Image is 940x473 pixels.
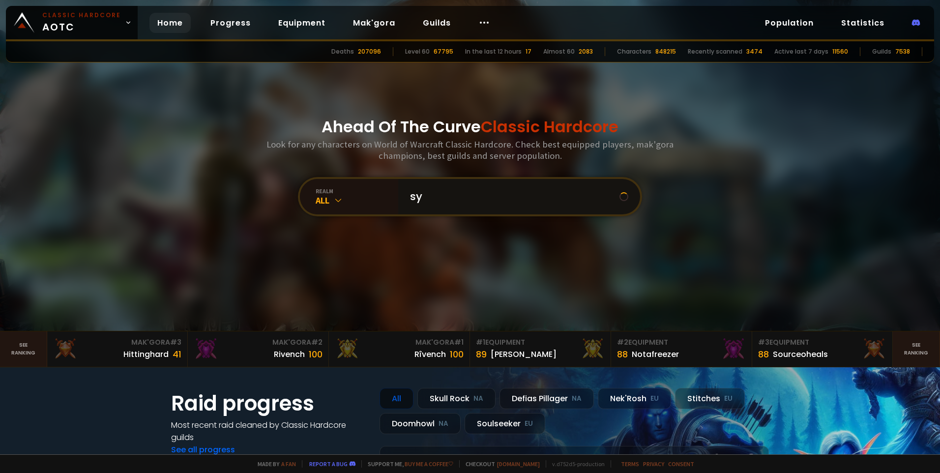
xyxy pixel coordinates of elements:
[758,337,887,348] div: Equipment
[194,337,323,348] div: Mak'Gora
[203,13,259,33] a: Progress
[188,331,329,367] a: Mak'Gora#2Rivench100
[499,388,594,409] div: Defias Pillager
[757,13,822,33] a: Population
[724,394,733,404] small: EU
[643,460,664,468] a: Privacy
[481,116,618,138] span: Classic Hardcore
[171,444,235,455] a: See all progress
[758,348,769,361] div: 88
[611,331,752,367] a: #2Equipment88Notafreezer
[53,337,182,348] div: Mak'Gora
[434,47,453,56] div: 67795
[454,337,464,347] span: # 1
[281,460,296,468] a: a fan
[42,11,121,20] small: Classic Hardcore
[650,394,659,404] small: EU
[417,388,496,409] div: Skull Rock
[171,388,368,419] h1: Raid progress
[617,348,628,361] div: 88
[675,388,745,409] div: Stitches
[6,6,138,39] a: Classic HardcoreAOTC
[309,348,323,361] div: 100
[598,388,671,409] div: Nek'Rosh
[833,13,892,33] a: Statistics
[774,47,828,56] div: Active last 7 days
[309,460,348,468] a: Report a bug
[414,348,446,360] div: Rîvench
[525,419,533,429] small: EU
[465,47,522,56] div: In the last 12 hours
[171,419,368,443] h4: Most recent raid cleaned by Classic Hardcore guilds
[331,47,354,56] div: Deaths
[832,47,848,56] div: 11560
[473,394,483,404] small: NA
[758,337,769,347] span: # 3
[617,47,651,56] div: Characters
[263,139,677,161] h3: Look for any characters on World of Warcraft Classic Hardcore. Check best equipped players, mak'g...
[123,348,169,360] div: Hittinghard
[632,348,679,360] div: Notafreezer
[439,419,448,429] small: NA
[688,47,742,56] div: Recently scanned
[358,47,381,56] div: 207096
[459,460,540,468] span: Checkout
[405,47,430,56] div: Level 60
[470,331,611,367] a: #1Equipment89[PERSON_NAME]
[47,331,188,367] a: Mak'Gora#3Hittinghard41
[252,460,296,468] span: Made by
[361,460,453,468] span: Support me,
[335,337,464,348] div: Mak'Gora
[655,47,676,56] div: 848215
[322,115,618,139] h1: Ahead Of The Curve
[316,187,398,195] div: realm
[476,337,485,347] span: # 1
[872,47,891,56] div: Guilds
[380,446,769,472] a: [DATE]zgpetri on godDefias Pillager8 /90
[465,413,545,434] div: Soulseeker
[617,337,746,348] div: Equipment
[476,348,487,361] div: 89
[329,331,470,367] a: Mak'Gora#1Rîvench100
[526,47,531,56] div: 17
[617,337,628,347] span: # 2
[895,47,910,56] div: 7538
[42,11,121,34] span: AOTC
[746,47,763,56] div: 3474
[405,460,453,468] a: Buy me a coffee
[621,460,639,468] a: Terms
[579,47,593,56] div: 2083
[173,348,181,361] div: 41
[773,348,828,360] div: Sourceoheals
[476,337,605,348] div: Equipment
[893,331,940,367] a: Seeranking
[450,348,464,361] div: 100
[149,13,191,33] a: Home
[491,348,557,360] div: [PERSON_NAME]
[345,13,403,33] a: Mak'gora
[546,460,605,468] span: v. d752d5 - production
[752,331,893,367] a: #3Equipment88Sourceoheals
[316,195,398,206] div: All
[543,47,575,56] div: Almost 60
[668,460,694,468] a: Consent
[311,337,323,347] span: # 2
[274,348,305,360] div: Rivench
[380,388,413,409] div: All
[380,413,461,434] div: Doomhowl
[497,460,540,468] a: [DOMAIN_NAME]
[404,179,619,214] input: Search a character...
[270,13,333,33] a: Equipment
[415,13,459,33] a: Guilds
[572,394,582,404] small: NA
[170,337,181,347] span: # 3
